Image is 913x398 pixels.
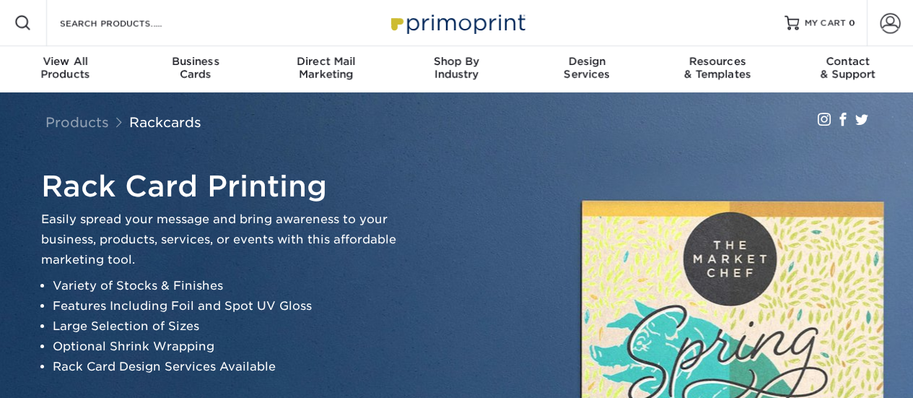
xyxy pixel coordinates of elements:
a: Shop ByIndustry [391,46,522,92]
span: Direct Mail [261,55,391,68]
input: SEARCH PRODUCTS..... [58,14,199,32]
li: Large Selection of Sizes [53,316,402,337]
a: Direct MailMarketing [261,46,391,92]
div: Industry [391,55,522,81]
div: Cards [131,55,261,81]
a: Resources& Templates [652,46,783,92]
li: Features Including Foil and Spot UV Gloss [53,296,402,316]
span: Contact [782,55,913,68]
a: Rackcards [129,114,201,130]
p: Easily spread your message and bring awareness to your business, products, services, or events wi... [41,209,402,270]
span: Design [522,55,652,68]
span: 0 [849,18,855,28]
span: Resources [652,55,783,68]
div: Services [522,55,652,81]
a: Products [45,114,109,130]
a: BusinessCards [131,46,261,92]
span: MY CART [805,17,846,30]
li: Rack Card Design Services Available [53,357,402,377]
h1: Rack Card Printing [41,169,402,204]
a: DesignServices [522,46,652,92]
img: Primoprint [385,7,529,38]
div: Marketing [261,55,391,81]
div: & Templates [652,55,783,81]
span: Business [131,55,261,68]
span: Shop By [391,55,522,68]
li: Optional Shrink Wrapping [53,337,402,357]
div: & Support [782,55,913,81]
li: Variety of Stocks & Finishes [53,276,402,296]
a: Contact& Support [782,46,913,92]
